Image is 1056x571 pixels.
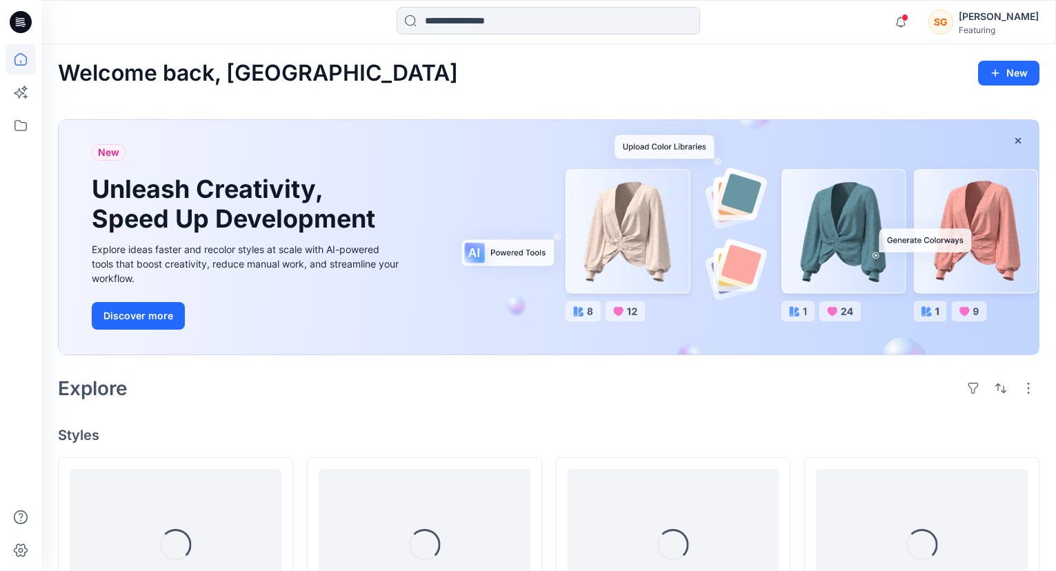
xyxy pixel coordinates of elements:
[928,10,953,34] div: SG
[978,61,1039,86] button: New
[58,377,128,399] h2: Explore
[92,302,185,330] button: Discover more
[959,8,1039,25] div: [PERSON_NAME]
[92,242,402,285] div: Explore ideas faster and recolor styles at scale with AI-powered tools that boost creativity, red...
[959,25,1039,35] div: Featuring
[58,61,458,86] h2: Welcome back, [GEOGRAPHIC_DATA]
[58,427,1039,443] h4: Styles
[92,174,381,234] h1: Unleash Creativity, Speed Up Development
[98,144,119,161] span: New
[92,302,402,330] a: Discover more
